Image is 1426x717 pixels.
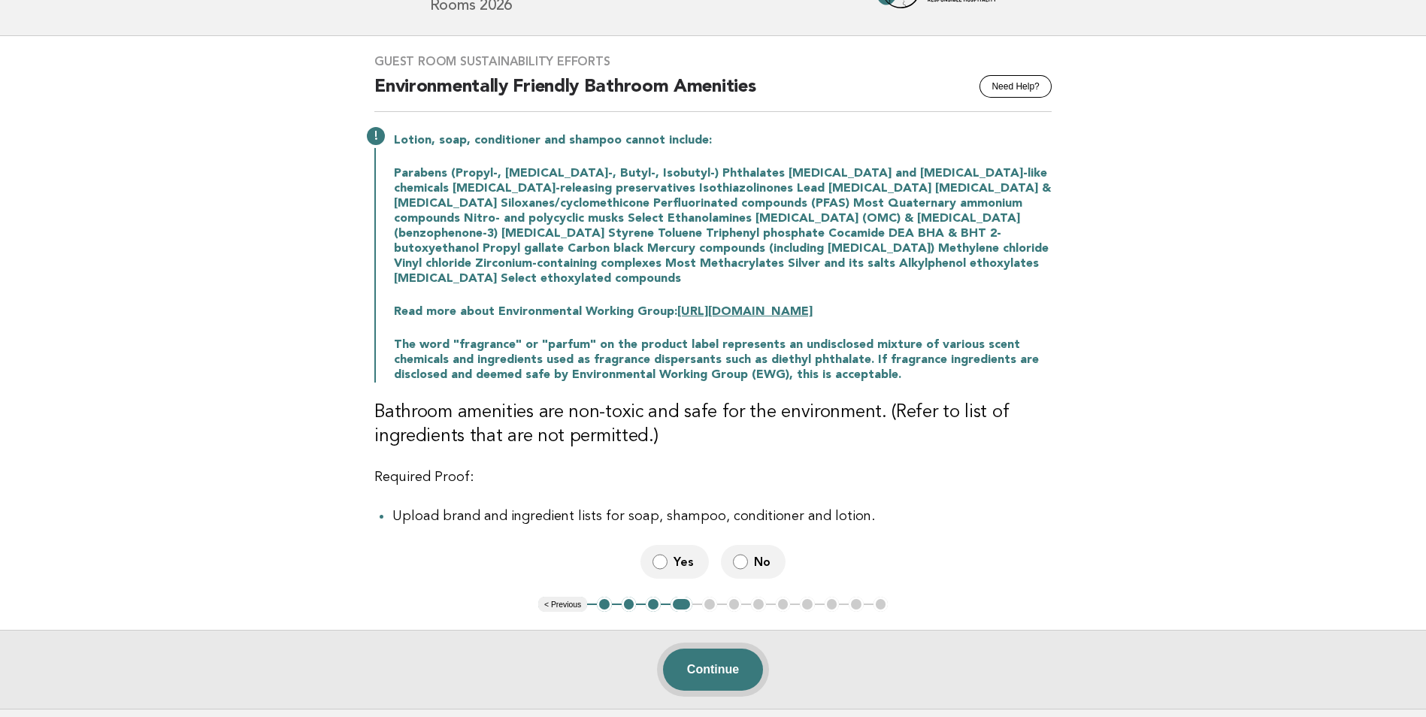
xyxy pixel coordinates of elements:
[374,75,1052,112] h2: Environmentally Friendly Bathroom Amenities
[597,597,612,612] button: 1
[671,597,692,612] button: 4
[622,597,637,612] button: 2
[646,597,661,612] button: 3
[374,401,1052,449] h3: Bathroom amenities are non-toxic and safe for the environment. (Refer to list of ingredients that...
[394,304,1052,319] p: Read more about Environmental Working Group:
[374,54,1052,69] h3: Guest Room Sustainability Efforts
[663,649,763,691] button: Continue
[979,75,1051,98] button: Need Help?
[754,554,774,570] span: No
[394,166,1052,286] p: Parabens (Propyl-, [MEDICAL_DATA]-, Butyl-, Isobutyl-) Phthalates [MEDICAL_DATA] and [MEDICAL_DAT...
[374,467,1052,488] p: Required Proof:
[674,554,697,570] span: Yes
[392,506,1052,527] li: Upload brand and ingredient lists for soap, shampoo, conditioner and lotion.
[394,133,1052,148] p: Lotion, soap, conditioner and shampoo cannot include:
[677,306,813,318] a: [URL][DOMAIN_NAME]
[652,554,668,570] input: Yes
[538,597,587,612] button: < Previous
[394,337,1052,383] p: The word "fragrance" or "parfum" on the product label represents an undisclosed mixture of variou...
[733,554,748,570] input: No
